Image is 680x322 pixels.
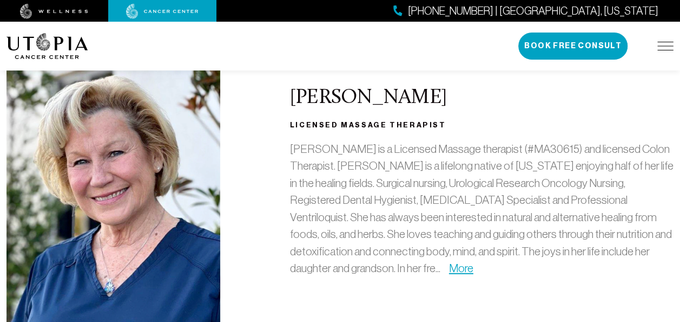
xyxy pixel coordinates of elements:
h2: [PERSON_NAME] [290,87,674,110]
span: [PHONE_NUMBER] | [GEOGRAPHIC_DATA], [US_STATE] [408,3,658,19]
img: icon-hamburger [657,42,674,50]
img: cancer center [126,4,199,19]
p: [PERSON_NAME] is a Licensed Massage therapist (#MA30615) and licensed Colon Therapist. [PERSON_NA... [290,140,674,277]
h3: Licensed Massage therapist [290,119,674,132]
button: Book Free Consult [518,33,628,60]
a: More [449,262,473,274]
a: [PHONE_NUMBER] | [GEOGRAPHIC_DATA], [US_STATE] [393,3,658,19]
img: wellness [20,4,88,19]
img: logo [6,33,88,59]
